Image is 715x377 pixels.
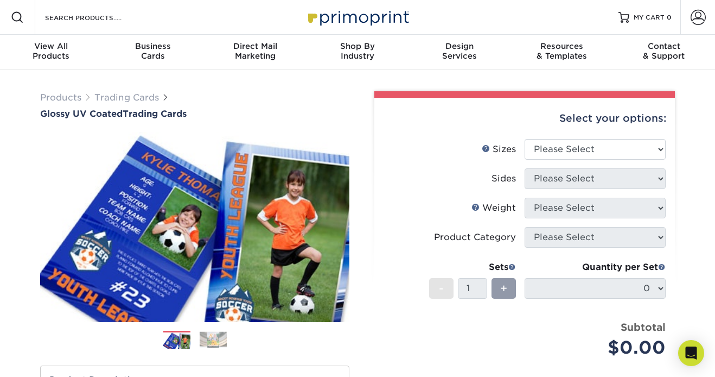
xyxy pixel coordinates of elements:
[40,109,349,119] a: Glossy UV CoatedTrading Cards
[307,35,408,70] a: Shop ByIndustry
[408,41,510,51] span: Design
[510,41,612,51] span: Resources
[491,172,516,185] div: Sides
[205,41,307,51] span: Direct Mail
[303,5,412,29] img: Primoprint
[613,41,715,51] span: Contact
[482,143,516,156] div: Sizes
[471,202,516,215] div: Weight
[40,109,349,119] h1: Trading Cards
[510,35,612,70] a: Resources& Templates
[434,231,516,244] div: Product Category
[634,13,665,22] span: MY CART
[500,280,507,297] span: +
[102,41,204,51] span: Business
[102,35,204,70] a: BusinessCards
[40,92,81,103] a: Products
[533,335,666,361] div: $0.00
[307,41,408,61] div: Industry
[383,98,666,139] div: Select your options:
[102,41,204,61] div: Cards
[200,331,227,348] img: Trading Cards 02
[621,321,666,333] strong: Subtotal
[44,11,150,24] input: SEARCH PRODUCTS.....
[439,280,444,297] span: -
[667,14,672,21] span: 0
[408,35,510,70] a: DesignServices
[678,340,704,366] div: Open Intercom Messenger
[40,120,349,334] img: Glossy UV Coated 01
[613,35,715,70] a: Contact& Support
[408,41,510,61] div: Services
[429,261,516,274] div: Sets
[40,109,123,119] span: Glossy UV Coated
[510,41,612,61] div: & Templates
[205,35,307,70] a: Direct MailMarketing
[205,41,307,61] div: Marketing
[307,41,408,51] span: Shop By
[94,92,159,103] a: Trading Cards
[163,331,190,350] img: Trading Cards 01
[525,261,666,274] div: Quantity per Set
[613,41,715,61] div: & Support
